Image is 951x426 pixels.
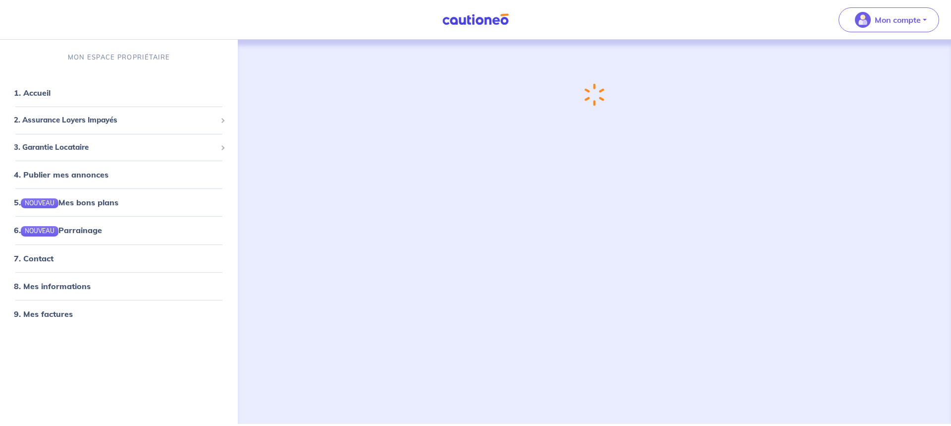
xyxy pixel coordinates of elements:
[14,253,53,263] a: 7. Contact
[14,197,118,207] a: 5.NOUVEAUMes bons plans
[855,12,871,28] img: illu_account_valid_menu.svg
[4,304,234,323] div: 9. Mes factures
[14,88,51,98] a: 1. Accueil
[14,225,102,235] a: 6.NOUVEAUParrainage
[839,7,939,32] button: illu_account_valid_menu.svgMon compte
[14,142,216,153] span: 3. Garantie Locataire
[4,83,234,103] div: 1. Accueil
[4,220,234,240] div: 6.NOUVEAUParrainage
[14,115,216,126] span: 2. Assurance Loyers Impayés
[14,308,73,318] a: 9. Mes factures
[4,111,234,130] div: 2. Assurance Loyers Impayés
[4,138,234,157] div: 3. Garantie Locataire
[68,53,170,62] p: MON ESPACE PROPRIÉTAIRE
[4,192,234,212] div: 5.NOUVEAUMes bons plans
[4,276,234,296] div: 8. Mes informations
[4,248,234,268] div: 7. Contact
[14,170,108,180] a: 4. Publier mes annonces
[584,83,604,107] img: loading-spinner
[875,14,921,26] p: Mon compte
[438,13,513,26] img: Cautioneo
[14,281,91,291] a: 8. Mes informations
[4,165,234,184] div: 4. Publier mes annonces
